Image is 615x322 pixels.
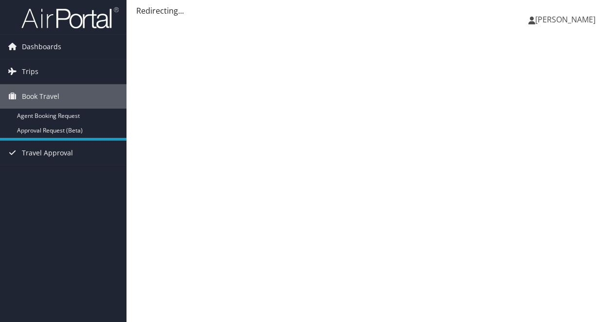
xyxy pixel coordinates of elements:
[535,14,596,25] span: [PERSON_NAME]
[22,35,61,59] span: Dashboards
[528,5,605,34] a: [PERSON_NAME]
[21,6,119,29] img: airportal-logo.png
[136,5,605,17] div: Redirecting...
[22,141,73,165] span: Travel Approval
[22,59,38,84] span: Trips
[22,84,59,109] span: Book Travel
